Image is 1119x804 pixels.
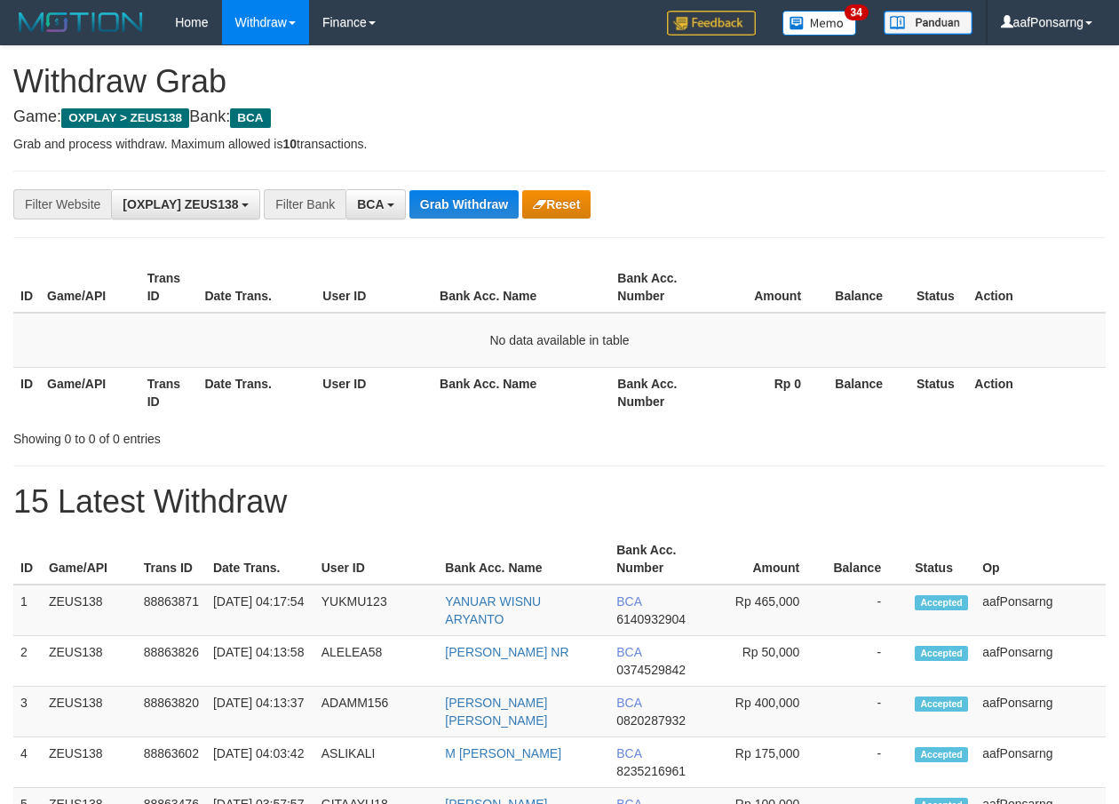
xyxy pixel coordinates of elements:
th: Trans ID [140,367,198,418]
th: User ID [315,262,433,313]
th: Game/API [42,534,137,585]
img: panduan.png [884,11,972,35]
td: ZEUS138 [42,585,137,636]
td: 2 [13,636,42,687]
th: Bank Acc. Number [610,262,709,313]
span: 34 [845,4,869,20]
th: Date Trans. [197,367,315,418]
td: 4 [13,737,42,788]
td: [DATE] 04:17:54 [206,585,314,636]
td: No data available in table [13,313,1106,368]
td: - [826,636,908,687]
td: - [826,585,908,636]
th: Balance [828,367,909,418]
span: [OXPLAY] ZEUS138 [123,197,238,211]
a: [PERSON_NAME] NR [445,645,568,659]
th: Game/API [40,262,140,313]
button: [OXPLAY] ZEUS138 [111,189,260,219]
th: Status [908,534,975,585]
td: Rp 50,000 [710,636,826,687]
td: Rp 175,000 [710,737,826,788]
td: [DATE] 04:13:37 [206,687,314,737]
td: ZEUS138 [42,636,137,687]
td: YUKMU123 [314,585,439,636]
td: Rp 400,000 [710,687,826,737]
span: Accepted [915,595,968,610]
td: aafPonsarng [975,687,1106,737]
td: Rp 465,000 [710,585,826,636]
a: [PERSON_NAME] [PERSON_NAME] [445,696,547,728]
th: Bank Acc. Name [438,534,609,585]
td: [DATE] 04:13:58 [206,636,314,687]
button: Grab Withdraw [409,190,519,219]
a: M [PERSON_NAME] [445,746,561,760]
th: Bank Acc. Name [433,262,610,313]
td: 88863871 [137,585,206,636]
th: Status [909,367,967,418]
th: Status [909,262,967,313]
p: Grab and process withdraw. Maximum allowed is transactions. [13,135,1106,153]
span: BCA [616,746,641,760]
th: ID [13,534,42,585]
div: Filter Website [13,189,111,219]
span: Copy 0374529842 to clipboard [616,663,686,677]
th: Amount [710,262,828,313]
td: - [826,737,908,788]
th: User ID [315,367,433,418]
div: Filter Bank [264,189,345,219]
th: Balance [828,262,909,313]
th: Bank Acc. Number [609,534,710,585]
span: Copy 0820287932 to clipboard [616,713,686,728]
h1: 15 Latest Withdraw [13,484,1106,520]
th: Rp 0 [710,367,828,418]
span: BCA [230,108,270,128]
a: YANUAR WISNU ARYANTO [445,594,541,626]
button: Reset [522,190,591,219]
th: Amount [710,534,826,585]
span: Accepted [915,747,968,762]
span: BCA [616,645,641,659]
td: ZEUS138 [42,687,137,737]
th: Bank Acc. Name [433,367,610,418]
th: Op [975,534,1106,585]
td: aafPonsarng [975,737,1106,788]
th: Bank Acc. Number [610,367,709,418]
td: 3 [13,687,42,737]
strong: 10 [282,137,297,151]
td: aafPonsarng [975,585,1106,636]
th: Date Trans. [206,534,314,585]
span: BCA [616,696,641,710]
td: ZEUS138 [42,737,137,788]
th: User ID [314,534,439,585]
th: Date Trans. [197,262,315,313]
th: Trans ID [140,262,198,313]
th: Action [967,262,1106,313]
th: Trans ID [137,534,206,585]
img: Button%20Memo.svg [782,11,857,36]
th: Game/API [40,367,140,418]
th: ID [13,262,40,313]
th: Balance [826,534,908,585]
span: Accepted [915,646,968,661]
td: 1 [13,585,42,636]
img: Feedback.jpg [667,11,756,36]
div: Showing 0 to 0 of 0 entries [13,423,453,448]
h4: Game: Bank: [13,108,1106,126]
td: - [826,687,908,737]
td: ASLIKALI [314,737,439,788]
th: Action [967,367,1106,418]
span: BCA [357,197,384,211]
td: 88863826 [137,636,206,687]
td: ADAMM156 [314,687,439,737]
span: BCA [616,594,641,609]
td: aafPonsarng [975,636,1106,687]
img: MOTION_logo.png [13,9,148,36]
th: ID [13,367,40,418]
td: ALELEA58 [314,636,439,687]
td: 88863602 [137,737,206,788]
td: [DATE] 04:03:42 [206,737,314,788]
button: BCA [345,189,406,219]
span: Copy 6140932904 to clipboard [616,612,686,626]
span: OXPLAY > ZEUS138 [61,108,189,128]
span: Copy 8235216961 to clipboard [616,764,686,778]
